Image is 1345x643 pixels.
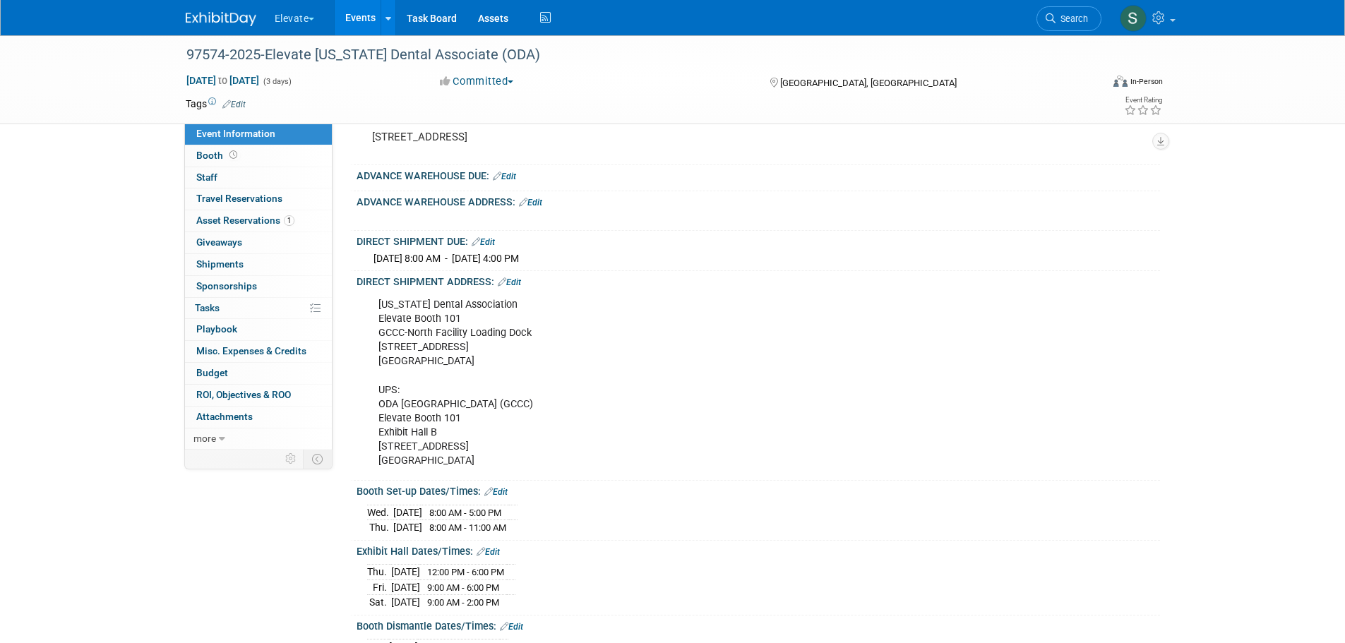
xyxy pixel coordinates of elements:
a: Shipments [185,254,332,275]
a: Giveaways [185,232,332,253]
img: Format-Inperson.png [1113,76,1128,87]
span: Booth [196,150,240,161]
div: ADVANCE WAREHOUSE ADDRESS: [357,191,1160,210]
a: Staff [185,167,332,188]
td: Tags [186,97,246,111]
a: Misc. Expenses & Credits [185,341,332,362]
button: Committed [435,74,519,89]
a: more [185,428,332,450]
span: [DATE] [DATE] [186,74,260,87]
span: to [216,75,229,86]
td: [DATE] [391,595,420,610]
a: Edit [477,547,500,557]
img: Sam Murphy [1120,5,1147,32]
span: Misc. Expenses & Credits [196,345,306,356]
div: Booth Dismantle Dates/Times: [357,615,1160,634]
td: Personalize Event Tab Strip [279,450,304,468]
div: In-Person [1130,76,1163,87]
a: Sponsorships [185,276,332,297]
span: Sponsorships [196,280,257,292]
a: Asset Reservations1 [185,210,332,232]
a: Edit [472,237,495,247]
a: ROI, Objectives & ROO [185,385,332,406]
a: Attachments [185,407,332,428]
span: Attachments [196,411,253,422]
span: 1 [284,215,294,226]
span: 12:00 PM - 6:00 PM [427,567,504,577]
td: [DATE] [391,579,420,595]
td: [DATE] [393,505,422,520]
span: Budget [196,367,228,378]
a: Edit [500,622,523,632]
div: DIRECT SHIPMENT DUE: [357,231,1160,249]
a: Edit [493,172,516,181]
a: Booth [185,145,332,167]
a: Edit [222,100,246,109]
td: Sat. [367,595,391,610]
a: Edit [498,277,521,287]
div: Event Format [1018,73,1164,95]
span: Tasks [195,302,220,313]
span: 8:00 AM - 11:00 AM [429,522,506,533]
span: Playbook [196,323,237,335]
span: Shipments [196,258,244,270]
div: Event Rating [1124,97,1162,104]
span: (3 days) [262,77,292,86]
span: Staff [196,172,217,183]
td: Thu. [367,565,391,580]
span: Asset Reservations [196,215,294,226]
a: Edit [484,487,508,497]
img: ExhibitDay [186,12,256,26]
span: 8:00 AM - 5:00 PM [429,507,501,518]
a: Playbook [185,319,332,340]
a: Event Information [185,124,332,145]
a: Search [1036,6,1101,31]
td: Wed. [367,505,393,520]
span: [GEOGRAPHIC_DATA], [GEOGRAPHIC_DATA] [780,78,957,88]
a: Travel Reservations [185,188,332,210]
span: Giveaways [196,236,242,248]
div: Exhibit Hall Dates/Times: [357,541,1160,559]
div: [US_STATE] Dental Association Elevate Booth 101 GCCC-North Facility Loading Dock [STREET_ADDRESS]... [369,291,1005,475]
span: Event Information [196,128,275,139]
span: more [193,433,216,444]
a: Edit [519,198,542,208]
td: Thu. [367,520,393,535]
td: Toggle Event Tabs [303,450,332,468]
a: Tasks [185,298,332,319]
td: [DATE] [391,565,420,580]
a: Budget [185,363,332,384]
td: Fri. [367,579,391,595]
span: Travel Reservations [196,193,282,204]
span: [DATE] 8:00 AM - [DATE] 4:00 PM [373,253,519,264]
div: Booth Set-up Dates/Times: [357,481,1160,499]
td: [DATE] [393,520,422,535]
span: Booth not reserved yet [227,150,240,160]
span: ROI, Objectives & ROO [196,389,291,400]
pre: [STREET_ADDRESS] [372,131,676,143]
span: Search [1056,13,1088,24]
span: 9:00 AM - 2:00 PM [427,597,499,608]
div: ADVANCE WAREHOUSE DUE: [357,165,1160,184]
span: 9:00 AM - 6:00 PM [427,582,499,593]
div: DIRECT SHIPMENT ADDRESS: [357,271,1160,289]
div: 97574-2025-Elevate [US_STATE] Dental Associate (ODA) [181,42,1080,68]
